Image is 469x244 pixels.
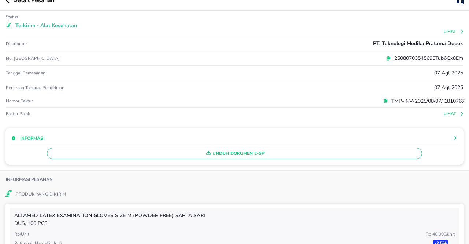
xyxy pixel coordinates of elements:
[47,148,422,159] button: Unduh Dokumen e-SP
[373,40,463,47] p: PT. Teknologi Medika Pratama Depok
[6,41,27,47] p: Distributor
[434,69,463,77] p: 07 Agt 2025
[15,22,77,29] p: Terkirim - Alat Kesehatan
[6,98,158,104] p: Nomor faktur
[6,111,158,117] p: Faktur pajak
[20,135,44,142] p: Informasi
[14,231,29,237] p: Rp/Unit
[388,97,465,105] p: TMP-INV-2025/08/07/ 1810767
[444,111,465,116] button: Lihat
[6,14,18,20] p: Status
[14,212,455,219] p: ALTAMED LATEX EXAMINATION GLOVES SIZE M (POWDER FREE) Sapta Sari
[444,29,465,34] button: Lihat
[11,135,44,142] button: Informasi
[6,70,45,76] p: Tanggal pemesanan
[6,85,64,91] p: Perkiraan Tanggal Pengiriman
[426,231,455,237] p: Rp 40.000
[6,176,53,182] p: Informasi Pesanan
[391,54,463,62] p: 25080703545695Tub6Gx8Em
[6,55,158,61] p: No. [GEOGRAPHIC_DATA]
[434,84,463,91] p: 07 Agt 2025
[14,219,455,227] p: DUS, 100 PCS
[446,231,455,237] span: / Unit
[50,149,419,158] span: Unduh Dokumen e-SP
[16,190,66,198] p: Produk Yang Dikirim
